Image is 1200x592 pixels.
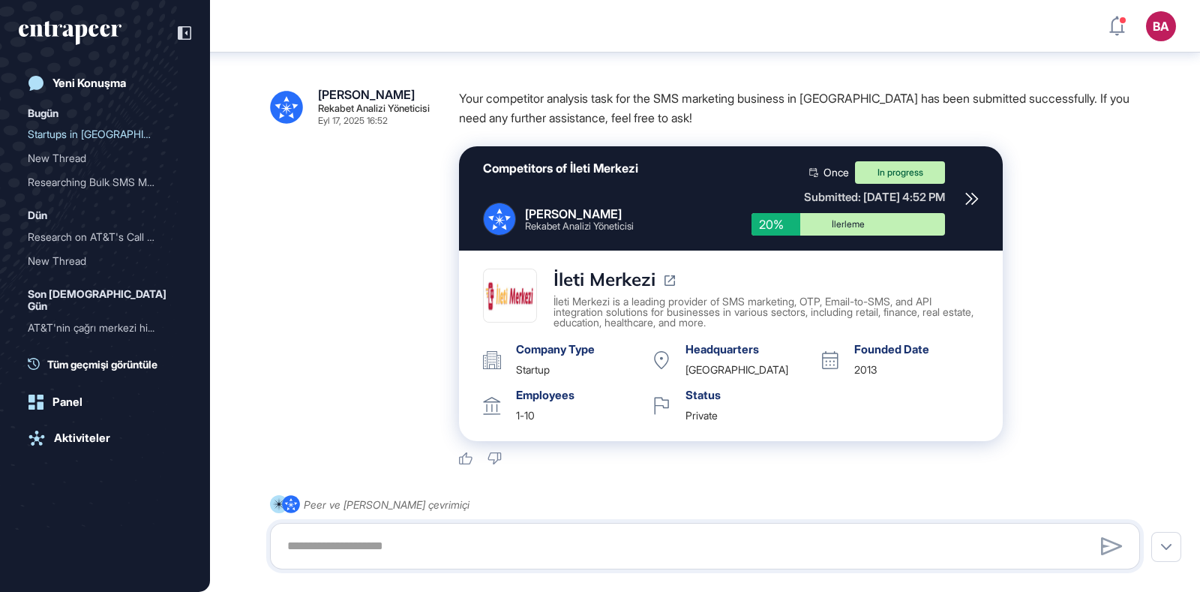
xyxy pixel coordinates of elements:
div: Status [685,389,721,403]
div: İlerleme [763,220,934,229]
a: Tüm geçmişi görüntüle [28,356,191,372]
div: İleti Merkezi is a leading provider of SMS marketing, OTP, Email-to-SMS, and API integration solu... [553,296,979,328]
div: Startups in Turkey Engaged in SMS Marketing [28,122,182,146]
div: Peer ve [PERSON_NAME] çevrimiçi [304,495,469,514]
div: Dün [28,206,47,224]
p: Your competitor analysis task for the SMS marketing business in [GEOGRAPHIC_DATA] has been submit... [459,89,1152,128]
div: In progress [855,161,945,184]
div: Startup [516,363,550,377]
div: 20% [751,213,799,236]
div: AT&T'nin çağrı merkezi hizmetinin iç kaynak mı yoksa dış kaynak mı olduğu [28,316,182,340]
img: İleti Merkezi [484,269,536,322]
div: Aktiviteler [54,431,110,445]
div: Startups in [GEOGRAPHIC_DATA] Engage... [28,122,170,146]
div: [GEOGRAPHIC_DATA] [685,363,788,377]
div: Researching Bulk SMS Mark... [28,170,170,194]
span: Tüm geçmişi görüntüle [47,356,157,372]
div: Bugün [28,104,58,122]
a: Aktiviteler [19,423,191,453]
div: New Thread [28,249,182,273]
div: 2013 [854,363,877,377]
div: Researching Bulk SMS Marketing Services in Turkey: Competitors, Pricing, and Market Usage [28,170,182,194]
span: Once [823,167,849,178]
div: Son [DEMOGRAPHIC_DATA] Gün [28,285,182,316]
div: [PERSON_NAME] [318,89,415,101]
div: Private [685,409,718,423]
div: Employees [516,389,574,403]
div: Founded Date [854,343,929,357]
div: Rekabet Analizi Yöneticisi [318,104,430,113]
div: New Thread [28,146,182,170]
div: İleti Merkezi [553,269,675,290]
div: New Thread [28,146,170,170]
div: Eyl 17, 2025 16:52 [318,116,388,125]
div: Submitted: [DATE] 4:52 PM [751,190,945,204]
div: Headquarters [685,343,759,357]
div: Research on AT&T's Call C... [28,225,170,249]
div: Competitors of İleti Merkezi [483,161,638,176]
div: Research on AT&T's Call Center Model, Employment, Revenue, and EBITDA Figures [28,225,182,249]
button: BA [1146,11,1176,41]
div: Yeni Konuşma [52,77,126,90]
div: [PERSON_NAME] [525,207,634,221]
div: Company Type [516,343,595,357]
div: 1-10 [516,409,535,423]
div: New Thread [28,249,170,273]
a: Yeni Konuşma [19,68,191,98]
div: entrapeer-logo [19,21,121,45]
div: Panel [52,395,82,409]
div: AT&T'nin çağrı merkezi hi... [28,316,170,340]
div: Rekabet Analizi Yöneticisi [525,221,634,231]
a: Panel [19,387,191,417]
